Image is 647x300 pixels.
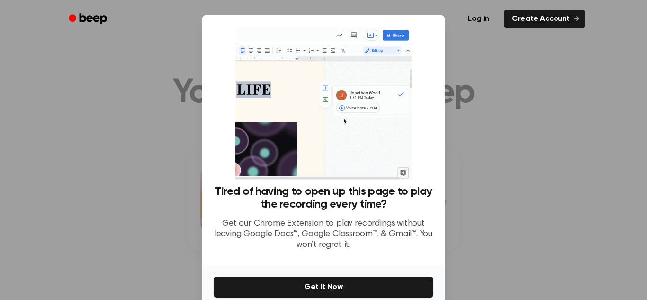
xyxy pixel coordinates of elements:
a: Create Account [504,10,585,28]
h3: Tired of having to open up this page to play the recording every time? [214,185,433,211]
button: Get It Now [214,277,433,298]
p: Get our Chrome Extension to play recordings without leaving Google Docs™, Google Classroom™, & Gm... [214,218,433,251]
img: Beep extension in action [235,27,411,180]
a: Log in [458,8,499,30]
a: Beep [62,10,116,28]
